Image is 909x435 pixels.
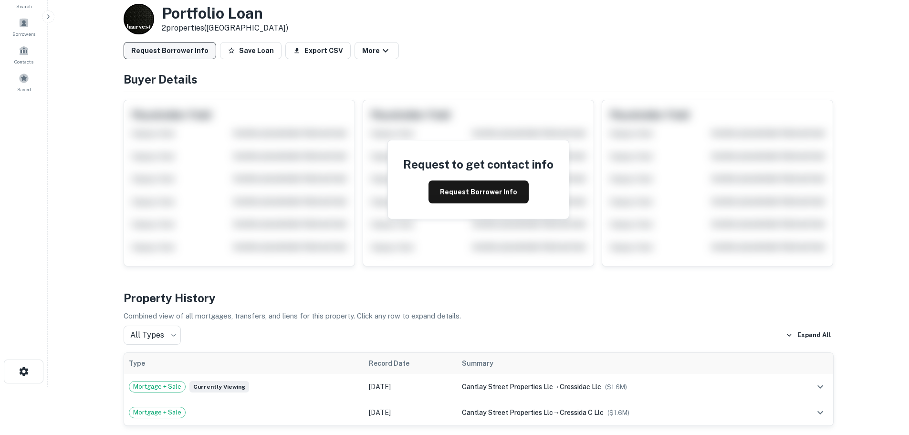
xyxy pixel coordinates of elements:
span: ($ 1.6M ) [607,409,629,416]
a: Contacts [3,42,45,67]
span: cantlay street properties llc [462,383,553,391]
h3: Portfolio Loan [162,4,288,22]
iframe: Chat Widget [861,359,909,404]
a: Saved [3,69,45,95]
button: Request Borrower Info [428,180,529,203]
div: → [462,382,780,392]
button: Save Loan [220,42,282,59]
span: Borrowers [12,30,35,38]
span: Saved [17,85,31,93]
span: Mortgage + Sale [129,382,185,392]
a: Borrowers [3,14,45,40]
h4: Property History [124,289,834,307]
span: cantlay street properties llc [462,409,553,416]
span: Contacts [14,58,33,65]
th: Type [124,353,365,374]
span: cressidac llc [560,383,601,391]
div: → [462,407,780,418]
th: Summary [457,353,785,374]
button: More [355,42,399,59]
span: Mortgage + Sale [129,408,185,417]
button: Request Borrower Info [124,42,216,59]
h4: Buyer Details [124,71,834,88]
span: cressida c llc [560,409,604,416]
div: All Types [124,326,181,345]
button: expand row [812,404,828,421]
p: Combined view of all mortgages, transfers, and liens for this property. Click any row to expand d... [124,310,834,322]
td: [DATE] [364,400,457,425]
button: expand row [812,379,828,395]
th: Record Date [364,353,457,374]
h4: Request to get contact info [403,156,554,173]
td: [DATE] [364,374,457,400]
span: ($ 1.6M ) [605,383,627,391]
button: Expand All [784,328,834,342]
span: Currently viewing [189,381,249,393]
p: 2 properties ([GEOGRAPHIC_DATA]) [162,22,288,34]
span: Search [16,2,32,10]
button: Export CSV [285,42,351,59]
